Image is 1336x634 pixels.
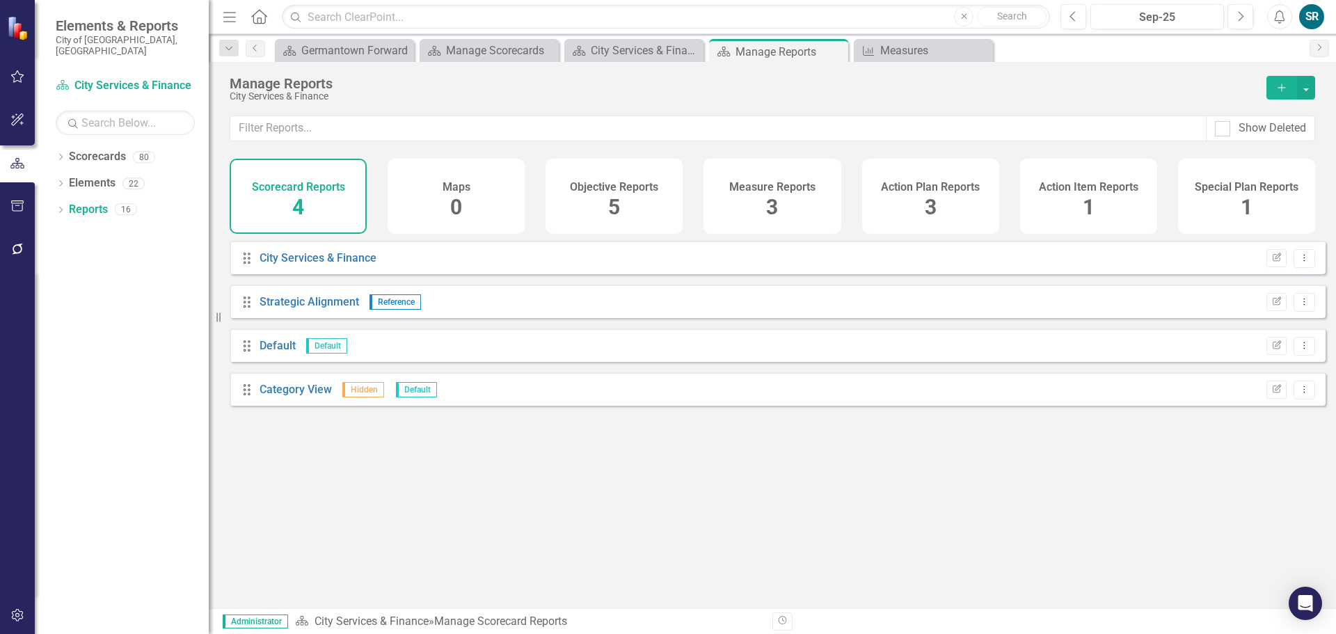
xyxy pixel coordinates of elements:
a: Category View [260,383,332,396]
span: 3 [925,195,937,219]
div: Show Deleted [1239,120,1306,136]
div: 22 [122,177,145,189]
a: Elements [69,175,116,191]
div: City Services & Finance [230,91,1252,102]
small: City of [GEOGRAPHIC_DATA], [GEOGRAPHIC_DATA] [56,34,195,57]
a: City Services & Finance [315,615,429,628]
input: Search ClearPoint... [282,5,1050,29]
div: Germantown Forward [301,42,411,59]
button: Search [977,7,1047,26]
span: 0 [450,195,462,219]
h4: Special Plan Reports [1195,181,1298,193]
span: Elements & Reports [56,17,195,34]
div: City Services & Finance [591,42,700,59]
input: Filter Reports... [230,116,1207,141]
span: Hidden [342,382,384,397]
a: Scorecards [69,149,126,165]
div: 16 [115,204,137,216]
div: Manage Reports [230,76,1252,91]
span: Reference [369,294,421,310]
span: 4 [292,195,304,219]
button: SR [1299,4,1324,29]
span: 3 [766,195,778,219]
span: 1 [1083,195,1095,219]
button: Sep-25 [1090,4,1224,29]
h4: Objective Reports [570,181,658,193]
a: Strategic Alignment [260,295,359,308]
div: Measures [880,42,989,59]
a: Manage Scorecards [423,42,555,59]
div: Open Intercom Messenger [1289,587,1322,620]
img: ClearPoint Strategy [7,16,31,40]
input: Search Below... [56,111,195,135]
a: Reports [69,202,108,218]
span: 1 [1241,195,1252,219]
a: Default [260,339,296,352]
div: Manage Scorecards [446,42,555,59]
h4: Maps [443,181,470,193]
a: City Services & Finance [56,78,195,94]
span: 5 [608,195,620,219]
span: Search [997,10,1027,22]
div: Sep-25 [1095,9,1219,26]
span: Default [306,338,347,354]
h4: Action Plan Reports [881,181,980,193]
h4: Action Item Reports [1039,181,1138,193]
a: Measures [857,42,989,59]
div: 80 [133,151,155,163]
div: Manage Reports [735,43,845,61]
a: City Services & Finance [568,42,700,59]
div: » Manage Scorecard Reports [295,614,762,630]
a: City Services & Finance [260,251,376,264]
a: Germantown Forward [278,42,411,59]
span: Default [396,382,437,397]
h4: Scorecard Reports [252,181,345,193]
span: Administrator [223,615,288,628]
h4: Measure Reports [729,181,816,193]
